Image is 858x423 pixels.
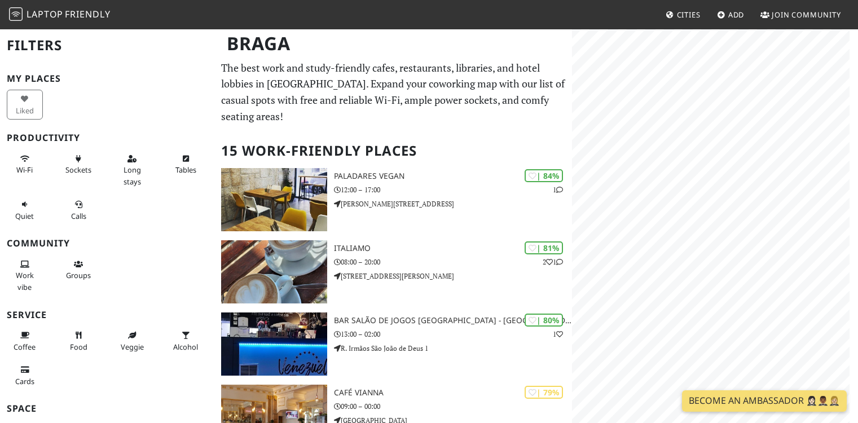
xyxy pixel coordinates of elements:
span: Food [70,342,87,352]
a: Bar Salão De Jogos Venezuela - Jony | 80% 1 Bar Salão De Jogos [GEOGRAPHIC_DATA] - [GEOGRAPHIC_DA... [214,312,572,376]
h3: Productivity [7,133,208,143]
h1: Braga [218,28,570,59]
button: Work vibe [7,255,43,296]
img: Bar Salão De Jogos Venezuela - Jony [221,312,327,376]
span: Add [728,10,745,20]
button: Alcohol [168,326,204,356]
button: Long stays [114,149,150,191]
p: 1 [553,329,563,340]
button: Groups [60,255,96,285]
span: Quiet [15,211,34,221]
p: [PERSON_NAME][STREET_ADDRESS] [334,199,573,209]
p: 08:00 – 20:00 [334,257,573,267]
button: Food [60,326,96,356]
button: Wi-Fi [7,149,43,179]
p: R. Irmãos São João de Deus 1 [334,343,573,354]
p: [STREET_ADDRESS][PERSON_NAME] [334,271,573,281]
span: Long stays [124,165,141,186]
p: 2 1 [543,257,563,267]
span: Work-friendly tables [175,165,196,175]
span: Power sockets [65,165,91,175]
button: Sockets [60,149,96,179]
button: Veggie [114,326,150,356]
span: Cities [677,10,701,20]
button: Coffee [7,326,43,356]
div: | 80% [525,314,563,327]
img: Paladares Vegan [221,168,327,231]
div: | 79% [525,386,563,399]
a: Become an Ambassador 🤵🏻‍♀️🤵🏾‍♂️🤵🏼‍♀️ [682,390,847,412]
a: Italiamo | 81% 21 Italiamo 08:00 – 20:00 [STREET_ADDRESS][PERSON_NAME] [214,240,572,303]
h3: Paladares Vegan [334,171,573,181]
span: Join Community [772,10,841,20]
h3: Community [7,238,208,249]
span: Credit cards [15,376,34,386]
h3: Italiamo [334,244,573,253]
h2: Filters [7,28,208,63]
span: Laptop [27,8,63,20]
h3: My Places [7,73,208,84]
span: Stable Wi-Fi [16,165,33,175]
button: Quiet [7,195,43,225]
h3: Service [7,310,208,320]
img: Italiamo [221,240,327,303]
p: 09:00 – 00:00 [334,401,573,412]
button: Tables [168,149,204,179]
div: | 81% [525,241,563,254]
p: 13:00 – 02:00 [334,329,573,340]
div: | 84% [525,169,563,182]
span: Friendly [65,8,110,20]
a: Cities [661,5,705,25]
button: Calls [60,195,96,225]
p: 1 [553,184,563,195]
h3: Café Vianna [334,388,573,398]
span: People working [16,270,34,292]
span: Group tables [66,270,91,280]
h3: Bar Salão De Jogos [GEOGRAPHIC_DATA] - [GEOGRAPHIC_DATA] [334,316,573,325]
a: LaptopFriendly LaptopFriendly [9,5,111,25]
p: The best work and study-friendly cafes, restaurants, libraries, and hotel lobbies in [GEOGRAPHIC_... [221,60,565,125]
a: Paladares Vegan | 84% 1 Paladares Vegan 12:00 – 17:00 [PERSON_NAME][STREET_ADDRESS] [214,168,572,231]
button: Cards [7,360,43,390]
img: LaptopFriendly [9,7,23,21]
span: Video/audio calls [71,211,86,221]
h2: 15 Work-Friendly Places [221,134,565,168]
span: Alcohol [173,342,198,352]
span: Veggie [121,342,144,352]
h3: Space [7,403,208,414]
p: 12:00 – 17:00 [334,184,573,195]
span: Coffee [14,342,36,352]
a: Add [712,5,749,25]
a: Join Community [756,5,846,25]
